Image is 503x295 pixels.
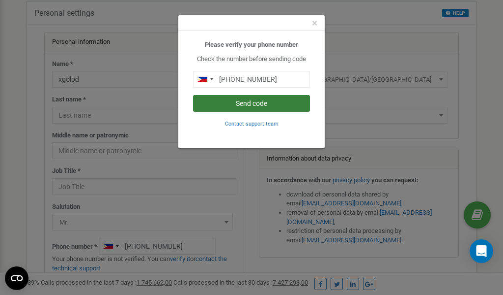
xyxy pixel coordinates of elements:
button: Send code [193,95,310,112]
button: Close [312,18,317,29]
small: Contact support team [225,121,279,127]
span: × [312,17,317,29]
a: Contact support team [225,120,279,127]
b: Please verify your phone number [205,41,298,48]
button: Open CMP widget [5,266,28,290]
p: Check the number before sending code [193,55,310,64]
input: 0905 123 4567 [193,71,310,88]
div: Telephone country code [194,71,216,87]
div: Open Intercom Messenger [470,239,493,263]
